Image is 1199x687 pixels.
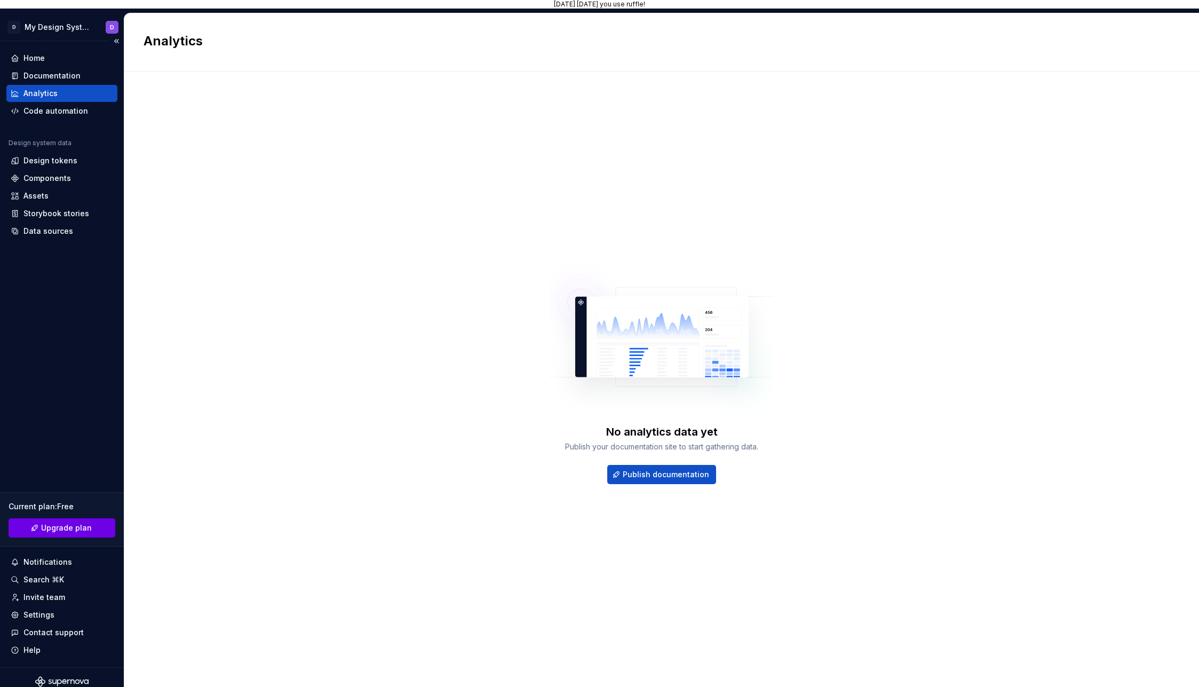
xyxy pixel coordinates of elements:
a: Design tokens [6,152,117,169]
a: Invite team [6,589,117,606]
button: Notifications [6,554,117,571]
div: Notifications [23,557,72,567]
a: Settings [6,606,117,623]
div: Analytics [23,88,58,99]
div: Design system data [9,139,72,147]
div: Settings [23,610,54,620]
span: Upgrade plan [41,523,92,533]
button: Search ⌘K [6,571,117,588]
a: Assets [6,187,117,204]
div: Current plan : Free [9,501,115,512]
div: Help [23,645,41,656]
button: Contact support [6,624,117,641]
a: Upgrade plan [9,518,115,538]
div: D [7,21,20,34]
a: Home [6,50,117,67]
div: Publish your documentation site to start gathering data. [565,441,758,452]
a: Storybook stories [6,205,117,222]
a: Analytics [6,85,117,102]
div: Design tokens [23,155,77,166]
svg: Supernova Logo [35,676,89,687]
div: Contact support [23,627,84,638]
div: Data sources [23,226,73,236]
div: Invite team [23,592,65,603]
button: Publish documentation [607,465,716,484]
h2: Analytics [144,33,1167,50]
a: Documentation [6,67,117,84]
button: DMy Design SystemD [2,15,122,38]
div: Search ⌘K [23,574,64,585]
a: Data sources [6,223,117,240]
div: Home [23,53,45,64]
div: No analytics data yet [606,424,718,439]
div: Code automation [23,106,88,116]
button: Help [6,642,117,659]
div: Storybook stories [23,208,89,219]
div: D [110,23,114,31]
button: Collapse sidebar [109,34,124,49]
a: Code automation [6,102,117,120]
div: My Design System [25,22,93,33]
span: Publish documentation [623,469,709,480]
div: Components [23,173,71,184]
div: Assets [23,191,49,201]
div: Documentation [23,70,81,81]
a: Components [6,170,117,187]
